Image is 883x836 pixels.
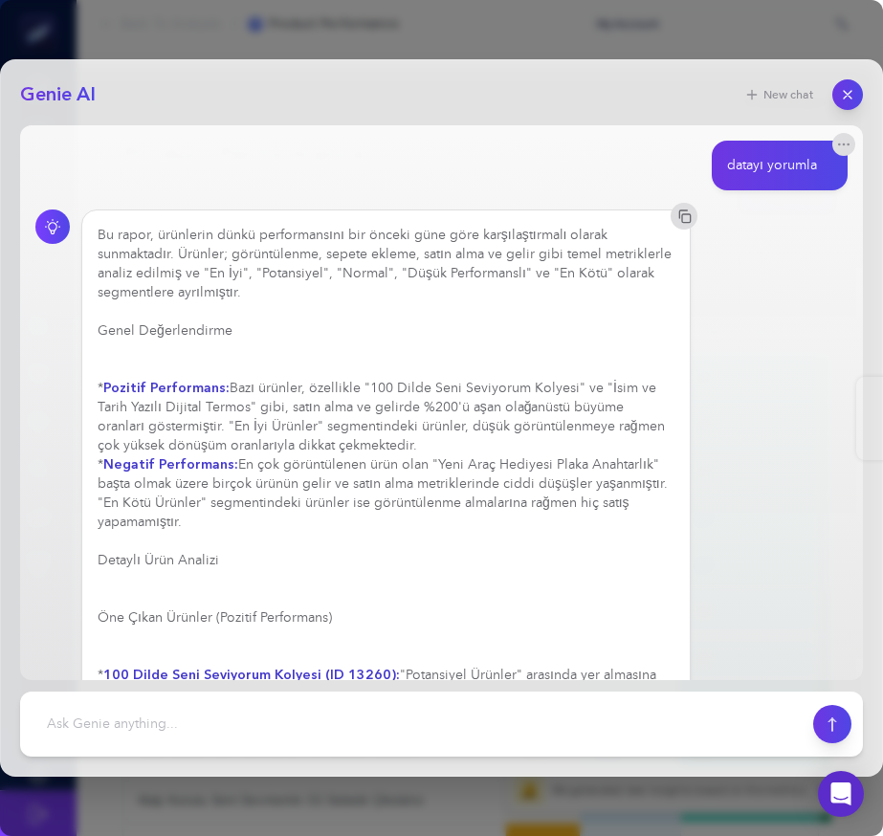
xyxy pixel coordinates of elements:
[20,81,96,108] h2: Genie AI
[818,771,864,817] div: Open Intercom Messenger
[727,156,817,175] div: datayı yorumla
[733,81,825,108] button: New chat
[98,608,674,627] h4: Öne Çıkan Ürünler (Pozitif Performans)
[103,455,238,473] strong: Negatif Performans:
[671,203,697,230] button: Copy
[103,379,230,397] strong: Pozitif Performans:
[98,321,674,341] h3: Genel Değerlendirme
[103,666,400,684] strong: 100 Dilde Seni Seviyorum Kolyesi (ID 13260):
[98,551,674,570] h3: Detaylı Ürün Analizi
